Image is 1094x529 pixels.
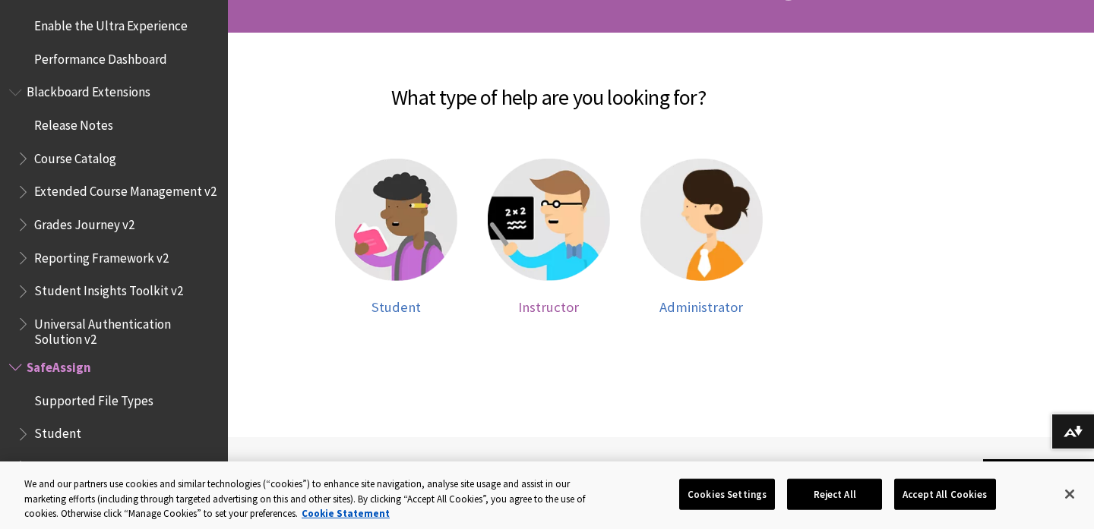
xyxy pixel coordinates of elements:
a: Back to top [983,459,1094,487]
span: Extended Course Management v2 [34,179,217,200]
span: Administrator [659,298,743,316]
span: Blackboard Extensions [27,80,150,100]
button: Accept All Cookies [894,478,995,510]
span: Course Catalog [34,146,116,166]
nav: Book outline for Blackboard SafeAssign [9,354,219,512]
span: Instructor [34,454,90,474]
span: Grades Journey v2 [34,212,134,232]
span: Universal Authentication Solution v2 [34,311,217,347]
button: Reject All [787,478,882,510]
a: Instructor help Instructor [488,159,610,316]
a: Student help Student [335,159,457,316]
span: Performance Dashboard [34,46,167,67]
button: Cookies Settings [679,478,775,510]
span: Student [372,298,421,316]
span: Release Notes [34,112,113,133]
button: Close [1053,477,1086,511]
span: SafeAssign [27,354,91,375]
img: Administrator help [640,159,763,281]
span: Instructor [518,298,579,316]
div: We and our partners use cookies and similar technologies (“cookies”) to enhance site navigation, ... [24,477,602,521]
nav: Book outline for Blackboard Extensions [9,80,219,348]
img: Instructor help [488,159,610,281]
span: Student Insights Toolkit v2 [34,279,183,299]
span: Enable the Ultra Experience [34,13,188,33]
span: Student [34,421,81,442]
span: Supported File Types [34,388,153,408]
span: Reporting Framework v2 [34,245,169,266]
a: Administrator help Administrator [640,159,763,316]
img: Student help [335,159,457,281]
h2: What type of help are you looking for? [243,63,854,113]
a: More information about your privacy, opens in a new tab [302,507,390,520]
